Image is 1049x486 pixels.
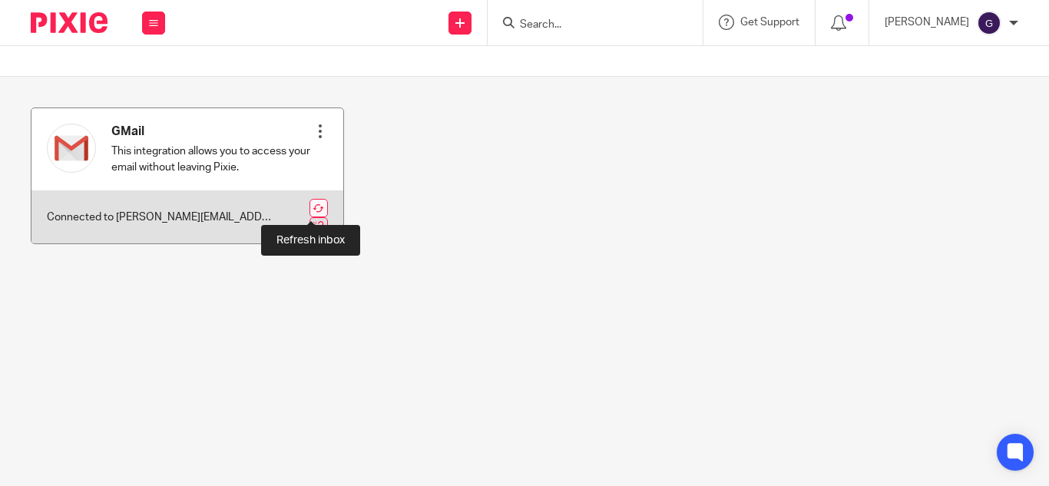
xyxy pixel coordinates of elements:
[740,17,799,28] span: Get Support
[31,12,108,33] img: Pixie
[111,124,313,140] h4: GMail
[885,15,969,30] p: [PERSON_NAME]
[518,18,657,32] input: Search
[977,11,1001,35] img: svg%3E
[111,144,313,175] p: This integration allows you to access your email without leaving Pixie.
[47,210,272,225] p: Connected to [PERSON_NAME][EMAIL_ADDRESS][DOMAIN_NAME]
[47,124,96,173] img: gmail.svg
